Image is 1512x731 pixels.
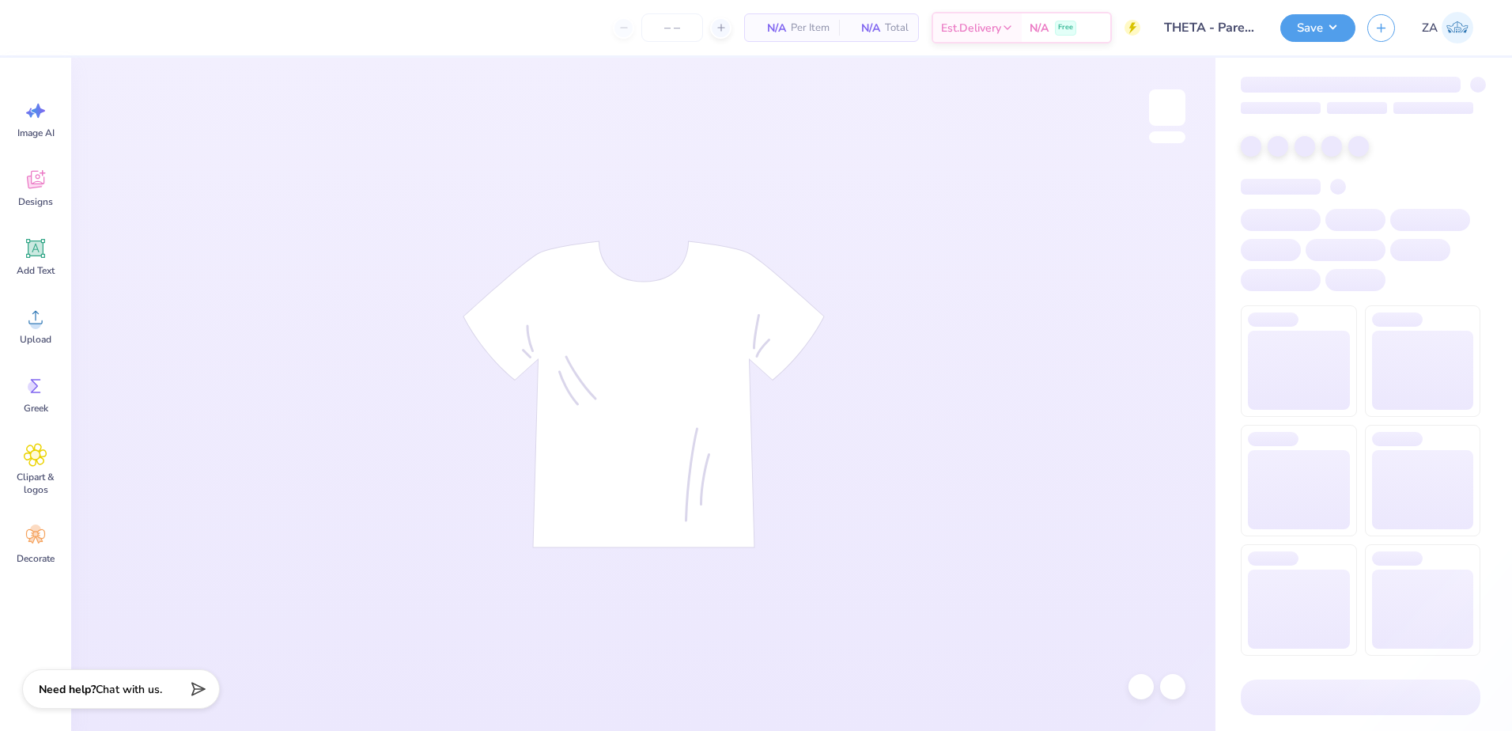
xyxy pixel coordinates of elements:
[941,20,1001,36] span: Est. Delivery
[9,471,62,496] span: Clipart & logos
[463,241,825,548] img: tee-skeleton.svg
[39,682,96,697] strong: Need help?
[24,402,48,415] span: Greek
[1058,22,1073,33] span: Free
[17,127,55,139] span: Image AI
[1280,14,1355,42] button: Save
[791,20,830,36] span: Per Item
[18,195,53,208] span: Designs
[1422,19,1438,37] span: ZA
[885,20,909,36] span: Total
[17,552,55,565] span: Decorate
[1415,12,1480,44] a: ZA
[1030,20,1049,36] span: N/A
[1442,12,1473,44] img: Zuriel Alaba
[96,682,162,697] span: Chat with us.
[641,13,703,42] input: – –
[20,333,51,346] span: Upload
[754,20,786,36] span: N/A
[849,20,880,36] span: N/A
[1152,12,1268,44] input: Untitled Design
[17,264,55,277] span: Add Text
